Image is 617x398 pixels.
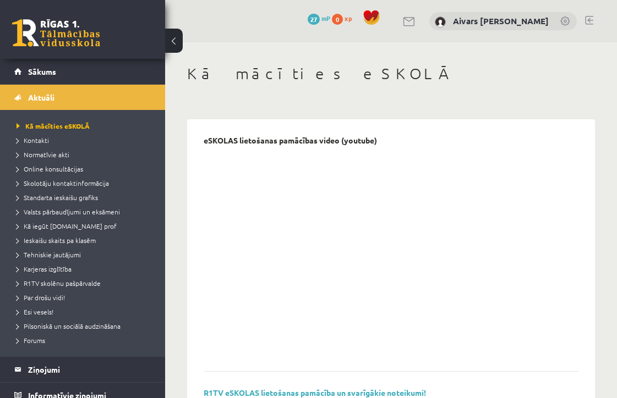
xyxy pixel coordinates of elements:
[17,322,121,330] span: Pilsoniskā un sociālā audzināšana
[17,264,154,274] a: Karjeras izglītība
[17,293,65,302] span: Par drošu vidi!
[332,14,343,25] span: 0
[17,307,154,317] a: Esi vesels!
[17,121,90,130] span: Kā mācīties eSKOLĀ
[187,64,595,83] h1: Kā mācīties eSKOLĀ
[17,336,45,345] span: Forums
[28,357,151,382] legend: Ziņojumi
[17,321,154,331] a: Pilsoniskā un sociālā audzināšana
[17,179,109,187] span: Skolotāju kontaktinformācija
[308,14,320,25] span: 27
[453,15,549,26] a: Aivars [PERSON_NAME]
[17,222,117,230] span: Kā iegūt [DOMAIN_NAME] prof
[17,279,101,288] span: R1TV skolēnu pašpārvalde
[12,19,100,47] a: Rīgas 1. Tālmācības vidusskola
[14,85,151,110] a: Aktuāli
[17,164,83,173] span: Online konsultācijas
[17,250,81,259] span: Tehniskie jautājumi
[17,164,154,174] a: Online konsultācijas
[28,67,56,76] span: Sākums
[321,14,330,23] span: mP
[17,235,154,245] a: Ieskaišu skaits pa klasēm
[14,357,151,382] a: Ziņojumi
[17,207,154,217] a: Valsts pārbaudījumi un eksāmeni
[17,278,154,288] a: R1TV skolēnu pašpārvalde
[17,307,53,316] span: Esi vesels!
[17,178,154,188] a: Skolotāju kontaktinformācija
[17,150,69,159] span: Normatīvie akti
[14,59,151,84] a: Sākums
[17,236,96,245] span: Ieskaišu skaits pa klasēm
[17,121,154,131] a: Kā mācīties eSKOLĀ
[204,136,377,145] p: eSKOLAS lietošanas pamācības video (youtube)
[435,16,446,27] img: Aivars Jānis Tebernieks
[17,136,49,145] span: Kontakti
[17,192,154,202] a: Standarta ieskaišu grafiks
[17,193,98,202] span: Standarta ieskaišu grafiks
[17,335,154,345] a: Forums
[345,14,352,23] span: xp
[17,150,154,159] a: Normatīvie akti
[17,292,154,302] a: Par drošu vidi!
[17,221,154,231] a: Kā iegūt [DOMAIN_NAME] prof
[308,14,330,23] a: 27 mP
[17,264,72,273] span: Karjeras izglītība
[28,92,54,102] span: Aktuāli
[204,388,426,397] a: R1TV eSKOLAS lietošanas pamācība un svarīgākie noteikumi!
[17,250,154,259] a: Tehniskie jautājumi
[17,135,154,145] a: Kontakti
[17,207,120,216] span: Valsts pārbaudījumi un eksāmeni
[332,14,357,23] a: 0 xp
